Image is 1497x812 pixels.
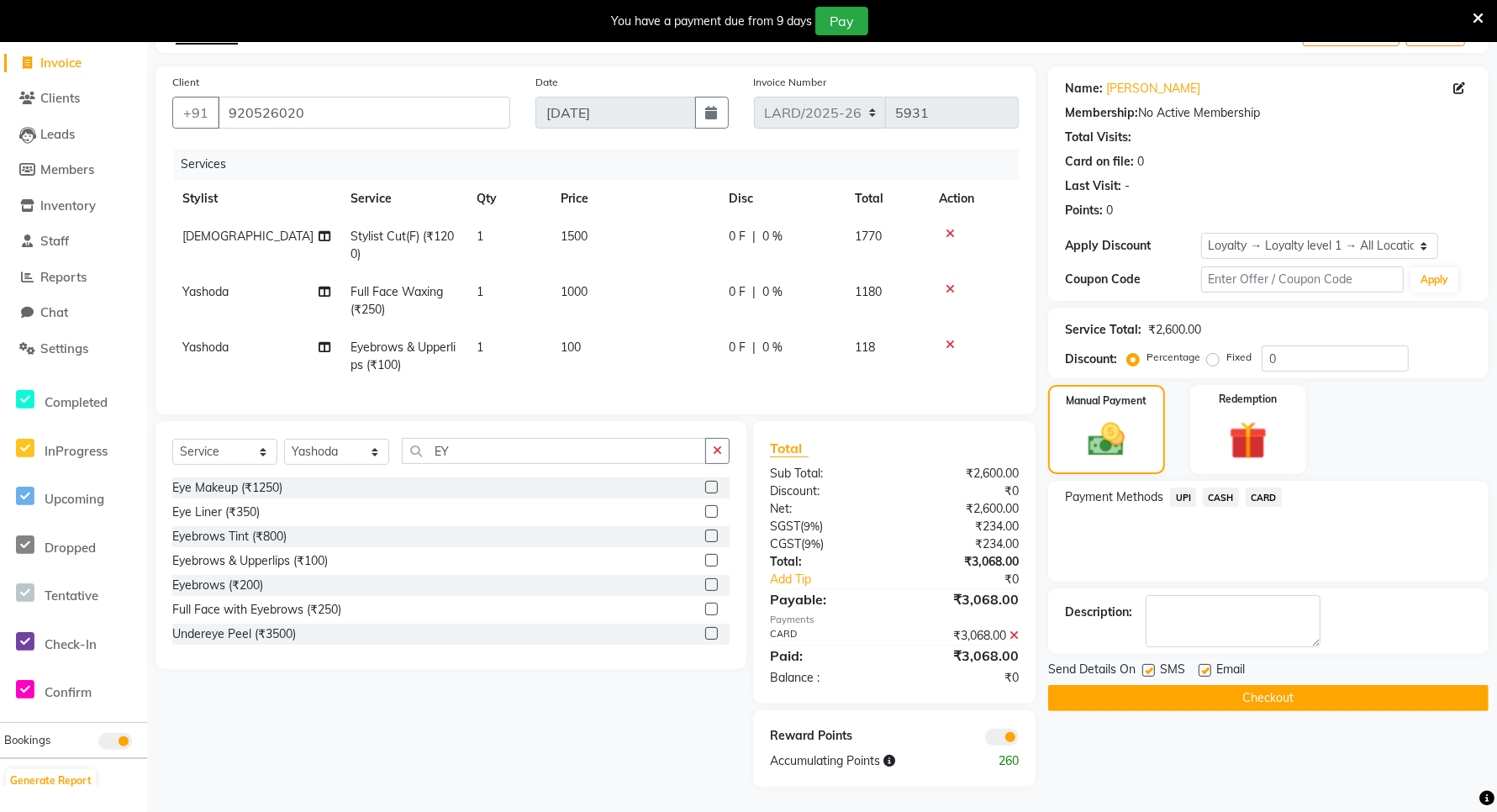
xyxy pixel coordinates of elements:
span: Bookings [4,733,50,746]
span: Yashoda [182,340,229,355]
span: | [752,283,756,301]
span: Total [770,440,809,457]
input: Search or Scan [402,438,706,464]
span: CARD [1246,488,1282,507]
div: ₹2,600.00 [894,500,1031,518]
th: Service [340,180,466,218]
div: Discount: [1065,351,1117,368]
span: UPI [1170,488,1196,507]
div: Points: [1065,202,1103,219]
div: Description: [1065,604,1132,621]
div: Services [174,149,1031,180]
div: Full Face with Eyebrows (₹250) [172,601,341,619]
th: Action [929,180,1019,218]
button: Generate Report [6,769,96,793]
span: 100 [561,340,581,355]
span: Check-In [45,636,97,652]
div: Eye Liner (₹350) [172,504,260,521]
div: ( ) [757,518,894,535]
div: - [1125,177,1130,195]
span: CASH [1203,488,1239,507]
span: 0 % [762,339,783,356]
span: Send Details On [1048,661,1136,682]
a: Leads [4,125,143,145]
a: Chat [4,303,143,323]
div: Total: [757,553,894,571]
div: No Active Membership [1065,104,1472,122]
div: You have a payment due from 9 days [611,13,812,30]
input: Enter Offer / Coupon Code [1201,266,1405,293]
span: Eyebrows & Upperlips (₹100) [351,340,456,372]
span: Chat [40,304,68,320]
div: ₹3,068.00 [894,553,1031,571]
div: ₹2,600.00 [1148,321,1201,339]
span: 1180 [855,284,882,299]
div: Apply Discount [1065,237,1200,255]
span: | [752,339,756,356]
div: ₹0 [917,571,1031,588]
div: Eyebrows & Upperlips (₹100) [172,552,328,570]
div: CARD [757,627,894,645]
img: _gift.svg [1217,417,1279,464]
span: 1500 [561,229,588,244]
a: Settings [4,340,143,359]
div: Balance : [757,669,894,687]
a: Reports [4,268,143,287]
span: 1770 [855,229,882,244]
span: Reports [40,269,87,285]
span: Leads [40,126,75,142]
div: Eyebrows Tint (₹800) [172,528,287,546]
span: 1 [477,340,483,355]
a: [PERSON_NAME] [1106,80,1200,98]
input: Search by Name/Mobile/Email/Code [218,97,510,129]
div: ₹3,068.00 [894,589,1031,609]
span: 1 [477,229,483,244]
a: Members [4,161,143,180]
div: Payable: [757,589,894,609]
span: Payment Methods [1065,488,1163,506]
div: ₹234.00 [894,518,1031,535]
span: 9% [804,537,820,551]
div: 260 [963,752,1032,770]
span: 118 [855,340,875,355]
div: Name: [1065,80,1103,98]
div: Reward Points [757,727,894,746]
div: Service Total: [1065,321,1141,339]
a: Staff [4,232,143,251]
a: Inventory [4,197,143,216]
th: Qty [466,180,551,218]
span: CGST [770,536,801,551]
span: Yashoda [182,284,229,299]
span: Invoice [40,55,82,71]
span: Members [40,161,94,177]
label: Client [172,75,199,90]
span: Email [1216,661,1245,682]
span: Staff [40,233,69,249]
img: _cash.svg [1077,419,1136,461]
div: Sub Total: [757,465,894,482]
div: ( ) [757,535,894,553]
button: Checkout [1048,685,1489,711]
div: ₹3,068.00 [894,646,1031,666]
label: Fixed [1226,350,1252,365]
span: InProgress [45,443,108,459]
span: Completed [45,394,108,410]
span: 0 % [762,283,783,301]
th: Total [845,180,929,218]
span: Upcoming [45,491,104,507]
span: [DEMOGRAPHIC_DATA] [182,229,314,244]
label: Percentage [1146,350,1200,365]
label: Invoice Number [754,75,827,90]
span: | [752,228,756,245]
span: SGST [770,519,800,534]
span: Tentative [45,588,98,604]
div: Membership: [1065,104,1138,122]
span: Confirm [45,684,92,700]
span: 0 % [762,228,783,245]
div: Last Visit: [1065,177,1121,195]
div: ₹0 [894,482,1031,500]
button: Apply [1410,267,1458,293]
a: Add Tip [757,571,917,588]
span: SMS [1160,661,1185,682]
div: Net: [757,500,894,518]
